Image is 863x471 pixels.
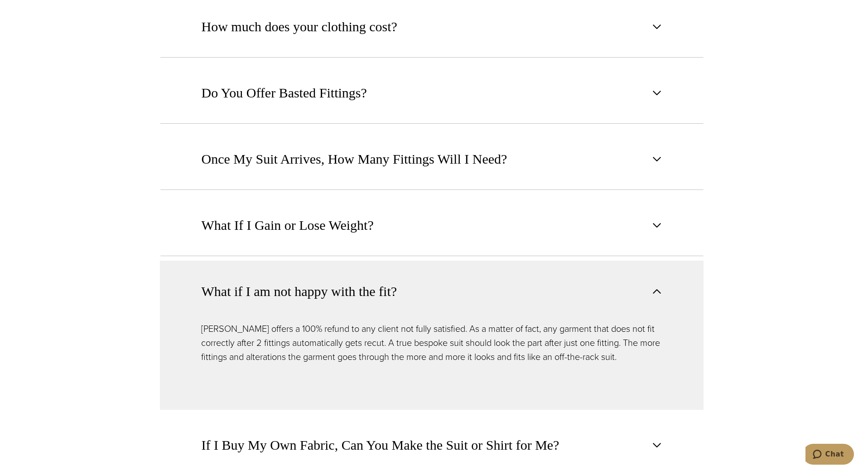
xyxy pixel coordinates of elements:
iframe: Opens a widget where you can chat to one of our agents [805,444,854,466]
button: Do You Offer Basted Fittings? [160,62,704,124]
span: What if I am not happy with the fit? [202,282,397,301]
button: What If I Gain or Lose Weight? [160,194,704,256]
span: Do You Offer Basted Fittings? [202,83,367,103]
span: If I Buy My Own Fabric, Can You Make the Suit or Shirt for Me? [202,435,559,455]
button: What if I am not happy with the fit? [160,261,704,322]
span: How much does your clothing cost? [202,17,397,37]
p: [PERSON_NAME] offers a 100% refund to any client not fully satisfied. As a matter of fact, any ga... [201,322,662,364]
span: Once My Suit Arrives, How Many Fittings Will I Need? [202,149,507,169]
span: What If I Gain or Lose Weight? [202,215,374,235]
button: Once My Suit Arrives, How Many Fittings Will I Need? [160,128,704,190]
div: What if I am not happy with the fit? [160,322,704,410]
